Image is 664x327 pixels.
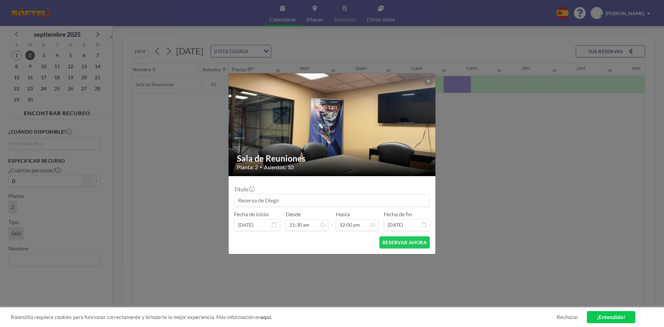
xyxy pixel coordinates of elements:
label: Fecha de fin [384,211,412,218]
label: Título [234,186,254,193]
label: Hasta [336,211,350,218]
label: Desde [286,211,301,218]
label: Fecha de inicio [234,211,269,218]
button: RESERVAR AHORA [379,236,430,248]
span: Asientos: 10 [264,164,294,171]
span: - [331,213,333,228]
span: Roomzilla requiere cookies para funcionar correctamente y brindarte la mejor experiencia. Más inf... [11,314,557,320]
a: Rechazar [557,314,578,320]
img: 537.jpeg [229,47,436,202]
a: ¡Entendido! [587,311,635,323]
input: Reserva de Diego [234,194,430,206]
span: • [260,164,262,170]
a: aquí. [261,314,272,320]
span: Planta: 2 [237,164,258,171]
h2: Sala de Reuniones [237,153,428,164]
